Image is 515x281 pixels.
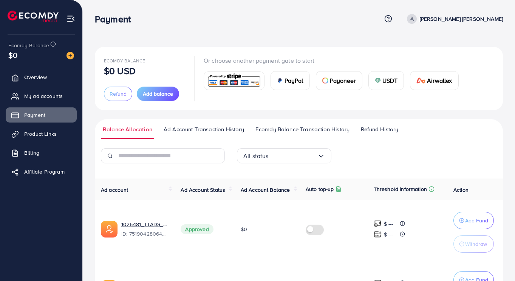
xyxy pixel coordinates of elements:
iframe: Chat [483,247,509,275]
span: Add balance [143,90,173,98]
a: [PERSON_NAME] [PERSON_NAME] [404,14,503,24]
h3: Payment [95,14,137,25]
span: Affiliate Program [24,168,65,175]
img: card [322,78,328,84]
span: Ad Account Transaction History [164,125,244,134]
button: Refund [104,87,132,101]
div: <span class='underline'>1026481_TTADS_Hien_1750663705167</span></br>7519042806401204232 [121,220,169,238]
span: Ecomdy Balance [104,57,145,64]
p: Or choose another payment gate to start [204,56,465,65]
a: Product Links [6,126,77,141]
p: $ --- [384,230,393,239]
a: cardUSDT [368,71,404,90]
img: card [277,78,283,84]
a: cardPayPal [271,71,310,90]
span: Action [453,186,469,194]
a: Billing [6,145,77,160]
button: Add Fund [453,212,494,229]
span: PayPal [285,76,303,85]
a: Payment [6,107,77,123]
a: cardAirwallex [410,71,458,90]
input: Search for option [269,150,317,162]
div: Search for option [237,148,331,163]
span: Refund [110,90,127,98]
span: Overview [24,73,47,81]
p: [PERSON_NAME] [PERSON_NAME] [420,14,503,23]
span: $0 [8,50,17,61]
img: card [416,78,425,84]
img: top-up amount [374,220,382,228]
p: Threshold information [374,185,427,194]
span: Product Links [24,130,57,138]
p: Add Fund [465,216,488,225]
img: logo [8,11,59,22]
span: Airwallex [427,76,452,85]
span: Refund History [361,125,398,134]
img: top-up amount [374,230,382,238]
span: All status [243,150,269,162]
a: Affiliate Program [6,164,77,179]
span: My ad accounts [24,92,63,100]
img: card [206,73,262,89]
a: cardPayoneer [316,71,362,90]
p: $0 USD [104,66,136,75]
p: Withdraw [465,239,487,248]
span: USDT [382,76,398,85]
button: Add balance [137,87,179,101]
span: Balance Allocation [103,125,152,134]
span: $0 [241,225,247,233]
a: My ad accounts [6,88,77,104]
span: Billing [24,149,39,157]
img: image [67,52,74,59]
img: ic-ads-acc.e4c84228.svg [101,221,118,238]
img: menu [67,14,75,23]
span: Ecomdy Balance [8,42,49,49]
button: Withdraw [453,235,494,253]
span: Ad account [101,186,128,194]
a: card [204,71,264,90]
span: Payoneer [330,76,356,85]
img: card [375,78,381,84]
a: Overview [6,70,77,85]
span: Ecomdy Balance Transaction History [255,125,350,134]
span: Ad Account Balance [241,186,290,194]
span: ID: 7519042806401204232 [121,230,169,238]
p: $ --- [384,219,393,228]
a: 1026481_TTADS_Hien_1750663705167 [121,220,169,228]
span: Approved [181,224,213,234]
span: Payment [24,111,45,119]
span: Ad Account Status [181,186,225,194]
p: Auto top-up [306,185,334,194]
